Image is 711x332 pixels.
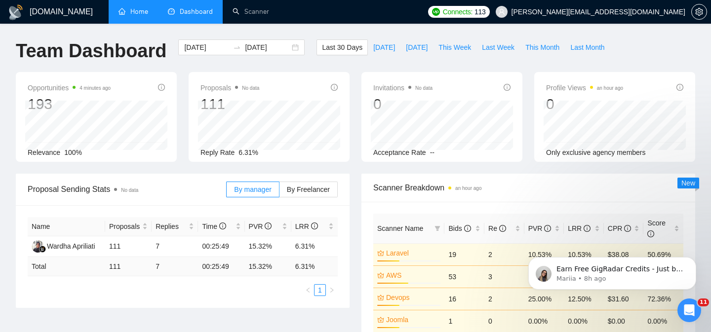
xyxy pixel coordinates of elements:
[291,236,338,257] td: 6.31%
[444,310,484,332] td: 1
[8,4,24,20] img: logo
[156,221,187,232] span: Replies
[249,222,272,230] span: PVR
[314,284,326,296] li: 1
[443,6,473,17] span: Connects:
[79,85,111,91] time: 4 minutes ago
[377,250,384,257] span: crown
[544,225,551,232] span: info-circle
[245,42,290,53] input: End date
[444,243,484,265] td: 19
[265,222,272,229] span: info-circle
[331,84,338,91] span: info-circle
[608,224,631,232] span: CPR
[406,42,428,53] span: [DATE]
[287,185,330,193] span: By Freelancer
[28,257,105,276] td: Total
[322,42,362,53] span: Last 30 Days
[311,222,318,229] span: info-circle
[438,42,471,53] span: This Week
[433,221,442,236] span: filter
[28,183,226,195] span: Proposal Sending Stats
[326,284,338,296] li: Next Page
[234,185,271,193] span: By manager
[47,241,95,252] div: Wardha Apriliati
[16,39,166,63] h1: Team Dashboard
[484,310,524,332] td: 0
[681,179,695,187] span: New
[152,257,198,276] td: 7
[202,222,226,230] span: Time
[647,219,666,238] span: Score
[152,236,198,257] td: 7
[180,7,213,16] span: Dashboard
[386,270,438,281] a: AWS
[233,43,241,51] span: to
[377,224,423,232] span: Scanner Name
[444,265,484,288] td: 53
[329,287,335,293] span: right
[698,298,709,306] span: 11
[525,42,559,53] span: This Month
[32,242,95,250] a: WAWardha Apriliati
[570,42,604,53] span: Last Month
[168,8,175,15] span: dashboard
[498,8,505,15] span: user
[386,292,438,303] a: Devops
[245,257,291,276] td: 15.32 %
[624,225,631,232] span: info-circle
[488,224,506,232] span: Re
[597,85,623,91] time: an hour ago
[326,284,338,296] button: right
[476,39,520,55] button: Last Week
[484,288,524,310] td: 2
[474,6,485,17] span: 113
[158,84,165,91] span: info-circle
[400,39,433,55] button: [DATE]
[200,148,235,156] span: Reply Rate
[647,230,654,237] span: info-circle
[373,42,395,53] span: [DATE]
[604,310,644,332] td: $0.00
[565,39,610,55] button: Last Month
[109,221,140,232] span: Proposals
[377,272,384,279] span: crown
[528,224,552,232] span: PVR
[520,39,565,55] button: This Month
[676,84,683,91] span: info-circle
[373,148,426,156] span: Acceptance Rate
[316,39,368,55] button: Last 30 Days
[499,225,506,232] span: info-circle
[64,148,82,156] span: 100%
[482,42,514,53] span: Last Week
[432,8,440,16] img: upwork-logo.png
[242,85,259,91] span: No data
[484,265,524,288] td: 3
[315,285,325,295] a: 1
[373,182,683,194] span: Scanner Breakdown
[105,257,152,276] td: 111
[233,43,241,51] span: swap-right
[691,8,707,16] a: setting
[433,39,476,55] button: This Week
[200,82,259,94] span: Proposals
[448,224,471,232] span: Bids
[386,248,438,258] a: Laravel
[484,243,524,265] td: 2
[28,95,111,113] div: 193
[564,310,604,332] td: 0.00%
[28,148,60,156] span: Relevance
[692,8,707,16] span: setting
[377,294,384,301] span: crown
[105,217,152,236] th: Proposals
[291,257,338,276] td: 6.31 %
[455,185,481,191] time: an hour ago
[584,225,591,232] span: info-circle
[121,187,138,193] span: No data
[295,222,318,230] span: LRR
[219,222,226,229] span: info-circle
[238,148,258,156] span: 6.31%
